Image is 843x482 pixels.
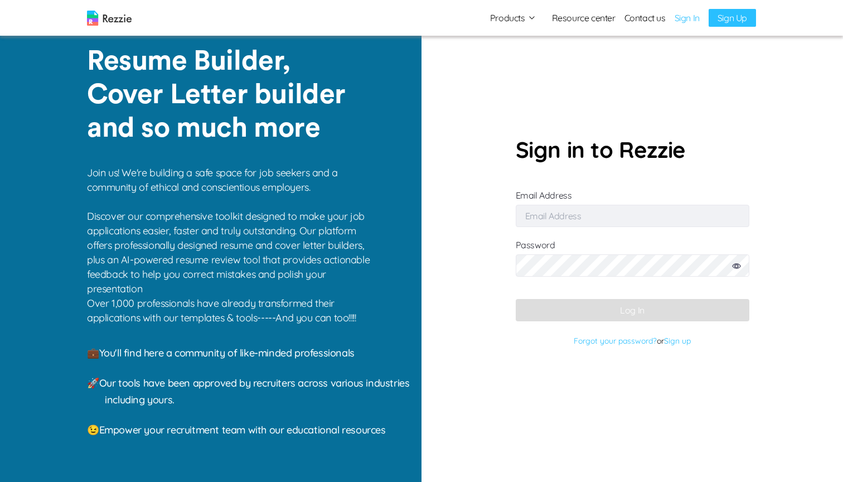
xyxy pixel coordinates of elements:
[87,45,365,145] p: Resume Builder, Cover Letter builder and so much more
[490,11,536,25] button: Products
[516,190,749,221] label: Email Address
[516,239,749,288] label: Password
[87,11,132,26] img: logo
[87,423,386,436] span: 😉 Empower your recruitment team with our educational resources
[516,332,749,349] p: or
[664,336,691,346] a: Sign up
[516,133,749,166] p: Sign in to Rezzie
[675,11,700,25] a: Sign In
[87,346,355,359] span: 💼 You'll find here a community of like-minded professionals
[87,296,377,325] p: Over 1,000 professionals have already transformed their applications with our templates & tools--...
[516,205,749,227] input: Email Address
[552,11,616,25] a: Resource center
[516,254,749,277] input: Password
[87,166,377,296] p: Join us! We're building a safe space for job seekers and a community of ethical and conscientious...
[516,299,749,321] button: Log In
[624,11,666,25] a: Contact us
[709,9,756,27] a: Sign Up
[87,377,409,406] span: 🚀 Our tools have been approved by recruiters across various industries including yours.
[574,336,657,346] a: Forgot your password?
